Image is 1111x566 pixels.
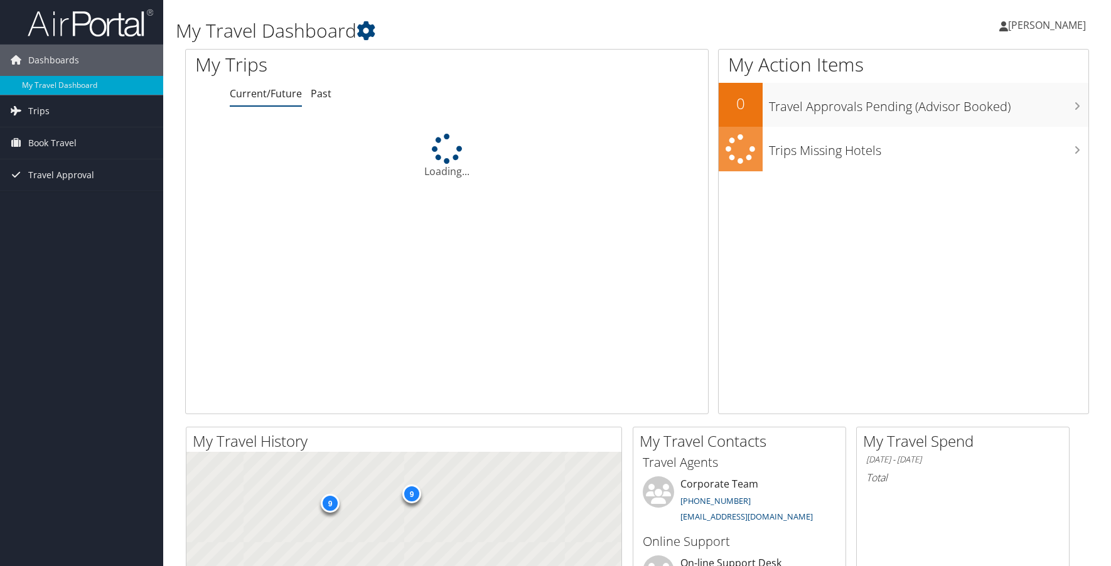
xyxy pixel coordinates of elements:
h6: [DATE] - [DATE] [866,454,1060,466]
a: [PERSON_NAME] [999,6,1098,44]
div: 9 [321,494,340,513]
img: airportal-logo.png [28,8,153,38]
h2: 0 [719,93,763,114]
h2: My Travel History [193,430,621,452]
span: Book Travel [28,127,77,159]
h3: Online Support [643,533,836,550]
a: Trips Missing Hotels [719,127,1088,171]
a: Current/Future [230,87,302,100]
a: [EMAIL_ADDRESS][DOMAIN_NAME] [680,511,813,522]
span: Trips [28,95,50,127]
h6: Total [866,471,1060,484]
span: Dashboards [28,45,79,76]
h2: My Travel Spend [863,430,1069,452]
h1: My Travel Dashboard [176,18,791,44]
span: [PERSON_NAME] [1008,18,1086,32]
h1: My Trips [195,51,481,78]
a: [PHONE_NUMBER] [680,495,751,506]
h2: My Travel Contacts [640,430,845,452]
h3: Travel Approvals Pending (Advisor Booked) [769,92,1088,115]
div: 9 [402,484,421,503]
span: Travel Approval [28,159,94,191]
a: 0Travel Approvals Pending (Advisor Booked) [719,83,1088,127]
a: Past [311,87,331,100]
h1: My Action Items [719,51,1088,78]
div: Loading... [186,134,708,179]
h3: Travel Agents [643,454,836,471]
h3: Trips Missing Hotels [769,136,1088,159]
li: Corporate Team [636,476,842,528]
